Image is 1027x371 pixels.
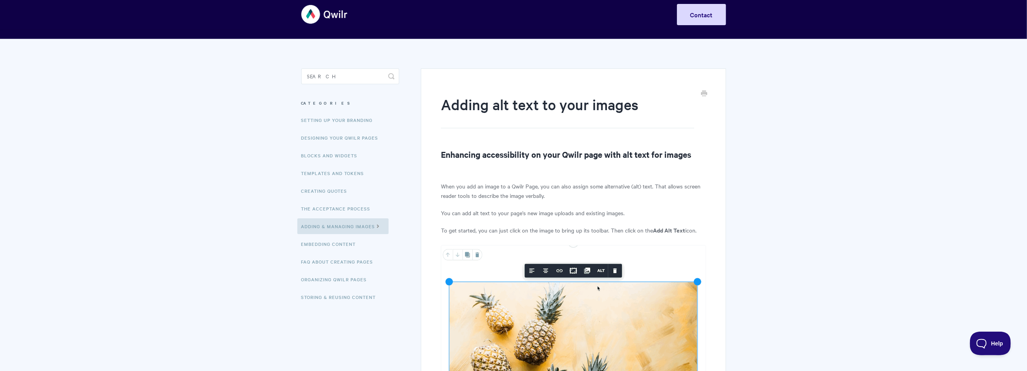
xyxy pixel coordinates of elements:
[653,226,685,234] strong: Add Alt Text
[441,148,706,161] h2: Enhancing accessibility on your Qwilr page with alt text for images
[301,236,362,252] a: Embedding Content
[301,183,353,199] a: Creating Quotes
[301,201,376,216] a: The Acceptance Process
[441,208,706,218] p: You can add alt text to your page's new image uploads and existing images.
[297,218,389,234] a: Adding & Managing Images
[701,90,708,98] a: Print this Article
[441,94,694,128] h1: Adding alt text to your images
[301,96,399,110] h3: Categories
[441,225,706,235] p: To get started, you can just click on the image to bring up its toolbar. Then click on the icon.
[970,332,1011,355] iframe: Toggle Customer Support
[301,130,384,146] a: Designing Your Qwilr Pages
[301,165,370,181] a: Templates and Tokens
[441,181,706,200] p: When you add an image to a Qwilr Page, you can also assign some alternative (alt) text. That allo...
[301,271,373,287] a: Organizing Qwilr Pages
[301,289,382,305] a: Storing & Reusing Content
[301,148,363,163] a: Blocks and Widgets
[301,254,379,269] a: FAQ About Creating Pages
[301,68,399,84] input: Search
[301,112,379,128] a: Setting up your Branding
[677,4,726,25] a: Contact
